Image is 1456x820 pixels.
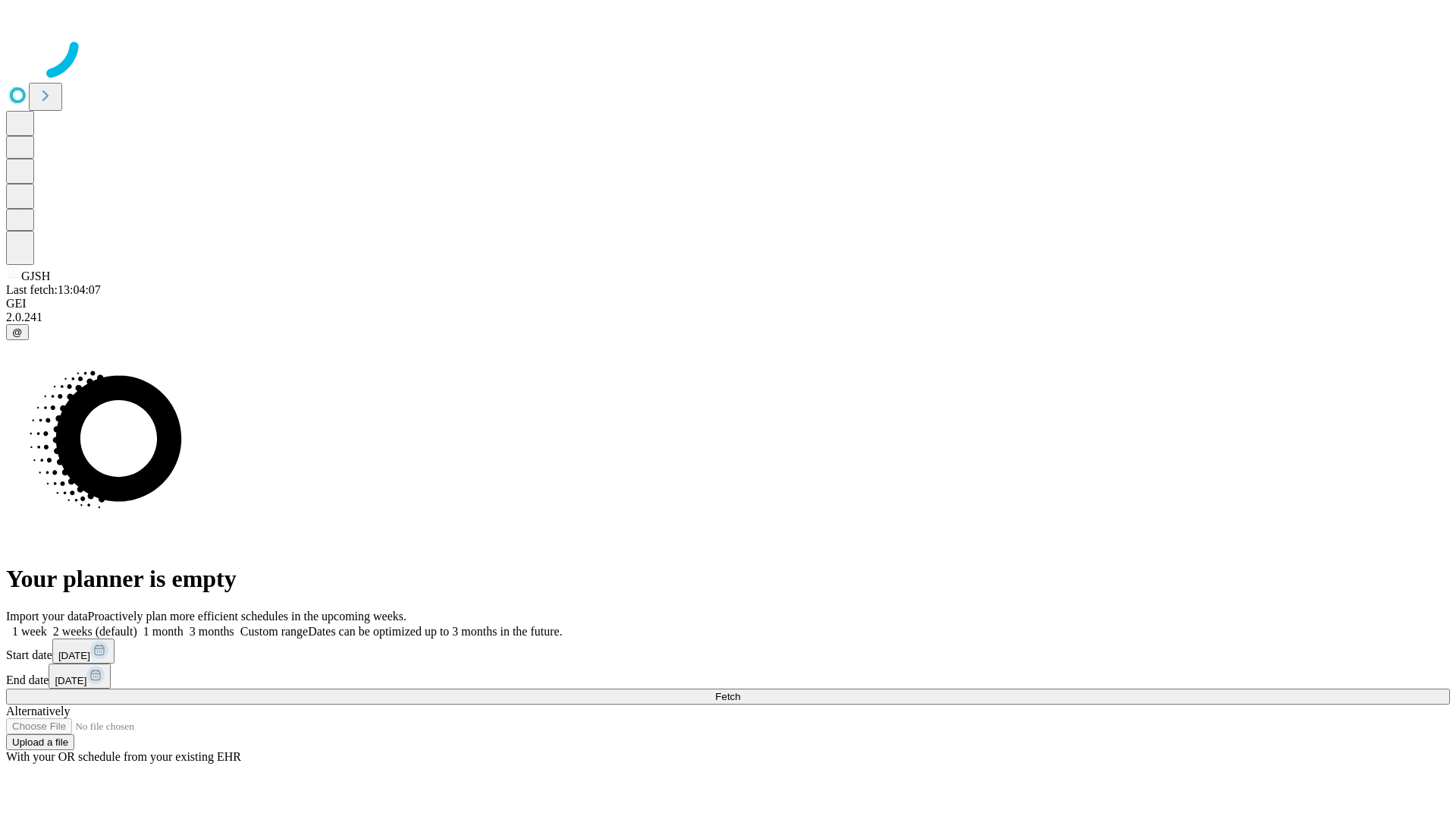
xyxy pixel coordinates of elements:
[58,650,90,661] span: [DATE]
[52,639,115,664] button: [DATE]
[55,675,86,686] span: [DATE]
[21,270,50,282] span: GJSH
[240,625,308,638] span: Custom range
[6,565,1450,593] h1: Your planner is empty
[6,664,1450,689] div: End date
[308,625,562,638] span: Dates can be optimized up to 3 months in the future.
[190,625,234,638] span: 3 months
[715,691,740,702] span: Fetch
[6,297,1450,311] div: GEI
[6,689,1450,705] button: Fetch
[6,610,88,623] span: Import your data
[6,639,1450,664] div: Start date
[6,324,29,340] button: @
[6,283,101,296] span: Last fetch: 13:04:07
[143,625,184,638] span: 1 month
[53,625,137,638] span: 2 weeks (default)
[12,625,47,638] span: 1 week
[6,734,74,750] button: Upload a file
[88,610,406,623] span: Proactively plan more efficient schedules in the upcoming weeks.
[49,664,111,689] button: [DATE]
[6,705,70,717] span: Alternatively
[12,326,23,338] span: @
[6,750,241,763] span: With your OR schedule from your existing EHR
[6,311,1450,324] div: 2.0.241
